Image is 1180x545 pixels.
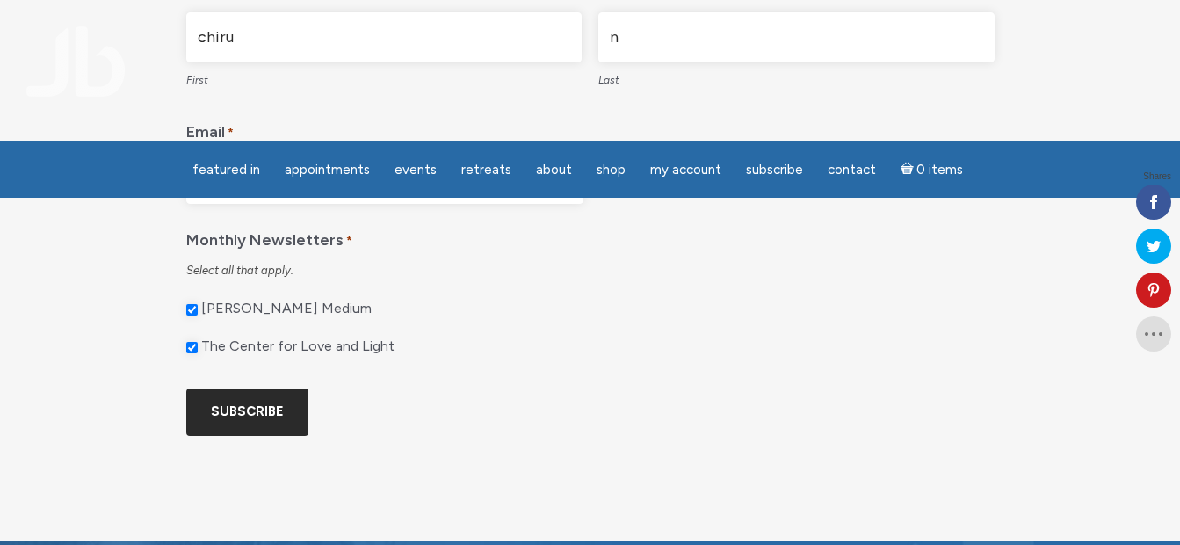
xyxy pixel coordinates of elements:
[201,300,372,318] label: [PERSON_NAME] Medium
[901,162,917,178] i: Cart
[640,153,732,187] a: My Account
[735,153,814,187] a: Subscribe
[384,153,447,187] a: Events
[201,338,395,356] label: The Center for Love and Light
[186,389,308,435] input: Subscribe
[586,153,636,187] a: Shop
[461,162,511,178] span: Retreats
[890,151,974,187] a: Cart0 items
[916,163,963,177] span: 0 items
[186,62,583,94] label: First
[395,162,437,178] span: Events
[525,153,583,187] a: About
[650,162,721,178] span: My Account
[536,162,572,178] span: About
[285,162,370,178] span: Appointments
[186,218,995,256] legend: Monthly Newsletters
[817,153,887,187] a: Contact
[186,110,234,148] label: Email
[1143,172,1171,181] span: Shares
[598,62,995,94] label: Last
[274,153,380,187] a: Appointments
[186,263,995,279] div: Select all that apply.
[26,26,126,97] img: Jamie Butler. The Everyday Medium
[828,162,876,178] span: Contact
[597,162,626,178] span: Shop
[192,162,260,178] span: featured in
[746,162,803,178] span: Subscribe
[451,153,522,187] a: Retreats
[182,153,271,187] a: featured in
